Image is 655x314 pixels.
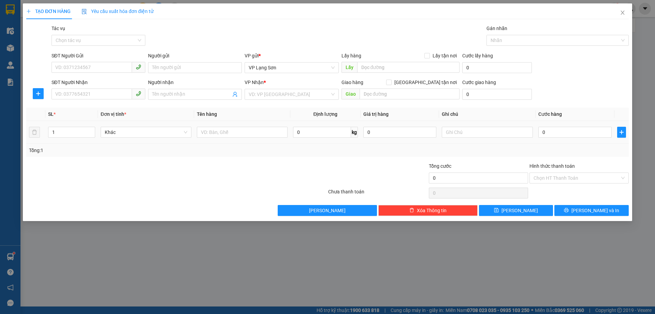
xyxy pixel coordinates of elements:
[105,127,187,137] span: Khác
[462,62,532,73] input: Cước lấy hàng
[357,62,460,73] input: Dọc đường
[462,80,496,85] label: Cước giao hàng
[620,10,625,15] span: close
[233,92,238,97] span: user-add
[462,53,493,58] label: Cước lấy hàng
[314,111,338,117] span: Định lượng
[439,108,536,121] th: Ghi chú
[363,111,389,117] span: Giá trị hàng
[409,208,414,213] span: delete
[379,205,478,216] button: deleteXóa Thông tin
[327,188,428,200] div: Chưa thanh toán
[417,207,447,214] span: Xóa Thông tin
[26,9,31,14] span: plus
[613,3,632,23] button: Close
[101,111,126,117] span: Đơn vị tính
[486,26,507,31] label: Gán nhãn
[26,9,71,14] span: TẠO ĐƠN HÀNG
[249,63,335,73] span: VP Lạng Sơn
[33,91,43,96] span: plus
[479,205,553,216] button: save[PERSON_NAME]
[136,91,141,96] span: phone
[502,207,538,214] span: [PERSON_NAME]
[82,9,87,14] img: icon
[341,80,363,85] span: Giao hàng
[136,64,141,70] span: phone
[278,205,377,216] button: [PERSON_NAME]
[564,208,569,213] span: printer
[392,79,460,86] span: [GEOGRAPHIC_DATA] tận nơi
[351,127,358,138] span: kg
[617,127,626,138] button: plus
[245,80,264,85] span: VP Nhận
[617,129,626,135] span: plus
[197,111,217,117] span: Tên hàng
[571,207,619,214] span: [PERSON_NAME] và In
[148,52,242,59] div: Người gửi
[33,88,44,99] button: plus
[82,9,154,14] span: Yêu cầu xuất hóa đơn điện tử
[494,208,499,213] span: save
[341,62,357,73] span: Lấy
[363,127,437,138] input: 0
[430,52,460,59] span: Lấy tận nơi
[429,163,451,169] span: Tổng cước
[309,207,346,214] span: [PERSON_NAME]
[52,26,65,31] label: Tác vụ
[48,111,54,117] span: SL
[555,205,629,216] button: printer[PERSON_NAME] và In
[245,52,339,59] div: VP gửi
[148,79,242,86] div: Người nhận
[29,147,253,154] div: Tổng: 1
[29,127,40,138] button: delete
[360,88,460,99] input: Dọc đường
[197,127,288,138] input: VD: Bàn, Ghế
[538,111,562,117] span: Cước hàng
[462,89,532,100] input: Cước giao hàng
[341,53,361,58] span: Lấy hàng
[442,127,533,138] input: Ghi Chú
[341,88,360,99] span: Giao
[52,52,145,59] div: SĐT Người Gửi
[52,79,145,86] div: SĐT Người Nhận
[529,163,575,169] label: Hình thức thanh toán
